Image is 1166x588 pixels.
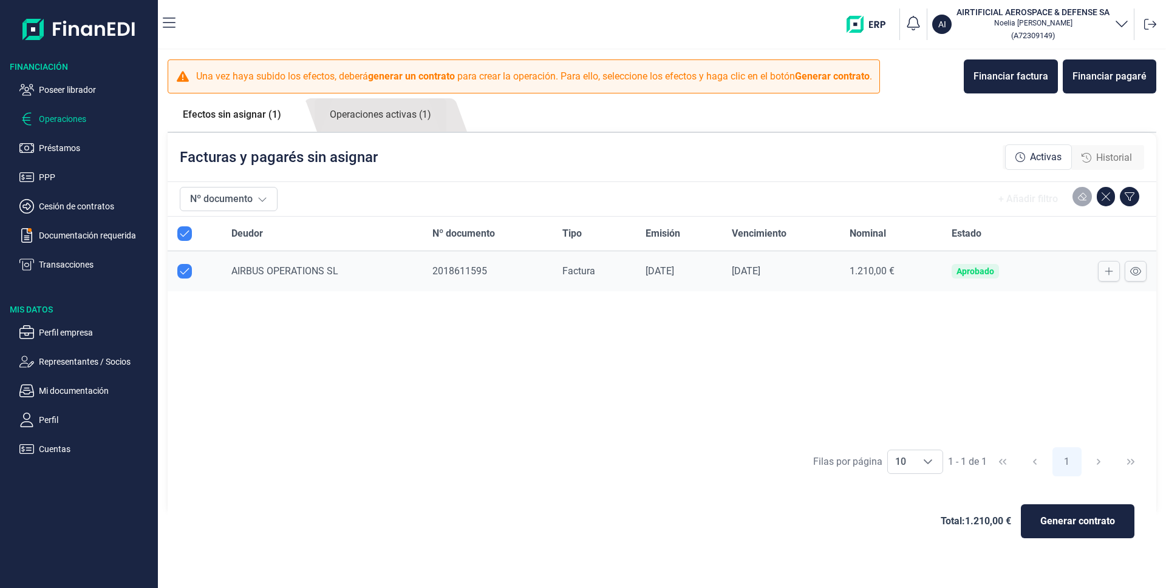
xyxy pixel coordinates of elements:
div: [DATE] [646,265,712,277]
div: Financiar factura [973,69,1048,84]
button: Documentación requerida [19,228,153,243]
div: Filas por página [813,455,882,469]
button: Financiar pagaré [1063,59,1156,93]
span: Emisión [646,226,680,241]
span: Deudor [231,226,263,241]
span: 1 - 1 de 1 [948,457,987,467]
div: Row Unselected null [177,264,192,279]
button: Perfil [19,413,153,427]
button: Cesión de contratos [19,199,153,214]
span: Nominal [850,226,886,241]
div: 1.210,00 € [850,265,933,277]
button: Generar contrato [1021,504,1134,538]
b: generar un contrato [368,70,455,82]
span: Nº documento [432,226,495,241]
p: Poseer librador [39,83,153,97]
p: Perfil empresa [39,325,153,340]
p: Perfil [39,413,153,427]
button: Nº documento [180,187,278,211]
p: Operaciones [39,112,153,126]
button: Operaciones [19,112,153,126]
button: Previous Page [1020,447,1049,476]
button: Cuentas [19,442,153,456]
button: Transacciones [19,257,153,272]
p: Una vez haya subido los efectos, deberá para crear la operación. Para ello, seleccione los efecto... [196,69,872,84]
span: Estado [952,226,981,241]
span: Vencimiento [732,226,786,241]
span: Factura [562,265,595,277]
b: Generar contrato [795,70,870,82]
button: Page 1 [1052,447,1082,476]
p: PPP [39,170,153,184]
span: Tipo [562,226,582,241]
span: AIRBUS OPERATIONS SL [231,265,338,277]
div: Financiar pagaré [1072,69,1147,84]
img: Logo de aplicación [22,10,136,49]
button: First Page [988,447,1017,476]
a: Efectos sin asignar (1) [168,98,296,131]
button: PPP [19,170,153,184]
p: Noelia [PERSON_NAME] [956,18,1110,28]
div: Activas [1005,144,1072,170]
div: Aprobado [956,266,994,276]
button: Last Page [1116,447,1145,476]
p: Cuentas [39,442,153,456]
p: AI [938,18,946,30]
div: Historial [1072,146,1142,170]
button: Next Page [1084,447,1113,476]
button: Perfil empresa [19,325,153,340]
button: Poseer librador [19,83,153,97]
div: [DATE] [732,265,830,277]
p: Facturas y pagarés sin asignar [180,147,378,167]
button: AIAIRTIFICIAL AEROSPACE & DEFENSE SANoelia [PERSON_NAME](A72309149) [932,6,1129,42]
span: Activas [1030,150,1062,164]
img: erp [847,16,895,33]
button: Mi documentación [19,384,153,398]
span: Historial [1096,150,1132,165]
button: Representantes / Socios [19,354,153,369]
span: Generar contrato [1040,514,1115,529]
p: Documentación requerida [39,228,153,243]
p: Representantes / Socios [39,354,153,369]
div: Choose [913,450,943,473]
div: All items selected [177,226,192,241]
p: Cesión de contratos [39,199,153,214]
span: 10 [888,450,913,473]
span: Total: 1.210,00 € [941,514,1011,529]
p: Préstamos [39,141,153,155]
p: Mi documentación [39,384,153,398]
span: 2018611595 [432,265,487,277]
p: Transacciones [39,257,153,272]
h3: AIRTIFICIAL AEROSPACE & DEFENSE SA [956,6,1110,18]
small: Copiar cif [1011,31,1055,40]
button: Préstamos [19,141,153,155]
button: Financiar factura [964,59,1058,93]
a: Operaciones activas (1) [315,98,446,132]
